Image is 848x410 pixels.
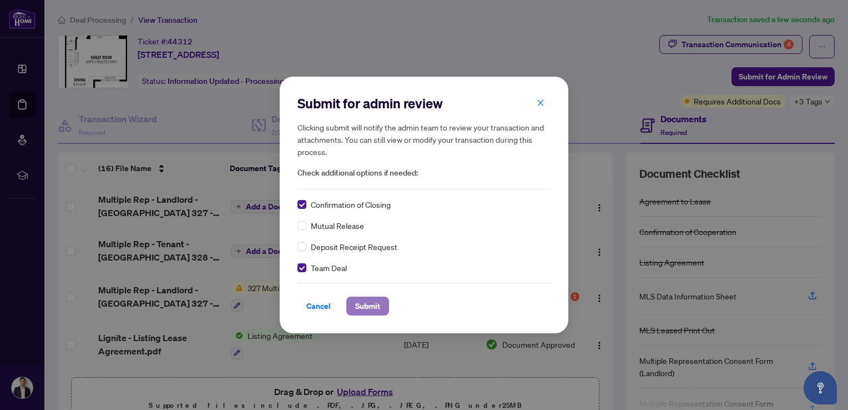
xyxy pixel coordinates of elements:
span: Confirmation of Closing [311,198,391,211]
span: Deposit Receipt Request [311,241,397,253]
button: Submit [346,297,389,316]
span: Submit [355,297,380,315]
h5: Clicking submit will notify the admin team to review your transaction and attachments. You can st... [297,121,551,158]
span: Mutual Release [311,219,364,232]
span: close [537,99,544,107]
h2: Submit for admin review [297,94,551,112]
button: Open asap [804,371,837,404]
span: Cancel [306,297,331,315]
button: Cancel [297,297,340,316]
span: Check additional options if needed: [297,167,551,179]
span: Team Deal [311,262,347,274]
